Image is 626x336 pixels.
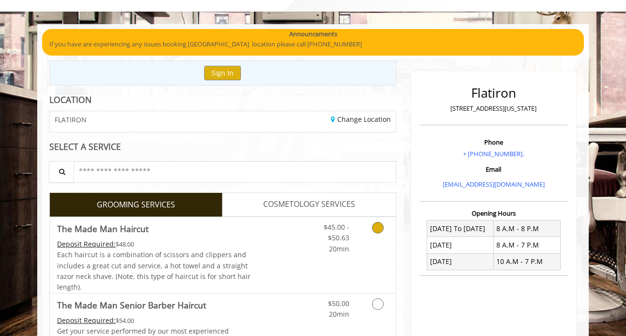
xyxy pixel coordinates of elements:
span: Each haircut is a combination of scissors and clippers and includes a great cut and service, a ho... [57,250,251,292]
div: $54.00 [57,315,252,326]
b: The Made Man Haircut [57,222,149,235]
h3: Opening Hours [419,210,568,217]
span: GROOMING SERVICES [97,199,175,211]
td: [DATE] [427,237,494,253]
td: 8 A.M - 7 P.M [493,237,560,253]
span: $50.00 [328,299,349,308]
button: Sign In [204,66,241,80]
h3: Phone [422,139,566,146]
a: + [PHONE_NUMBER]. [463,149,524,158]
b: Announcements [289,29,337,39]
button: Service Search [49,161,74,183]
span: $45.00 - $50.63 [324,222,349,242]
span: 20min [329,309,349,319]
b: The Made Man Senior Barber Haircut [57,298,206,312]
div: SELECT A SERVICE [49,142,396,151]
span: This service needs some Advance to be paid before we block your appointment [57,239,116,248]
span: FLATIRON [55,116,87,123]
td: [DATE] [427,253,494,270]
p: [STREET_ADDRESS][US_STATE] [422,103,566,114]
div: $48.00 [57,239,252,249]
span: 20min [329,244,349,253]
a: Change Location [331,115,391,124]
td: [DATE] To [DATE] [427,220,494,237]
span: COSMETOLOGY SERVICES [263,198,355,211]
b: LOCATION [49,94,91,105]
td: 10 A.M - 7 P.M [493,253,560,270]
span: This service needs some Advance to be paid before we block your appointment [57,316,116,325]
p: If you have are experiencing any issues booking [GEOGRAPHIC_DATA] location please call [PHONE_NUM... [49,39,577,49]
a: [EMAIL_ADDRESS][DOMAIN_NAME] [443,180,545,189]
td: 8 A.M - 8 P.M [493,220,560,237]
h2: Flatiron [422,86,566,100]
h3: Email [422,166,566,173]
